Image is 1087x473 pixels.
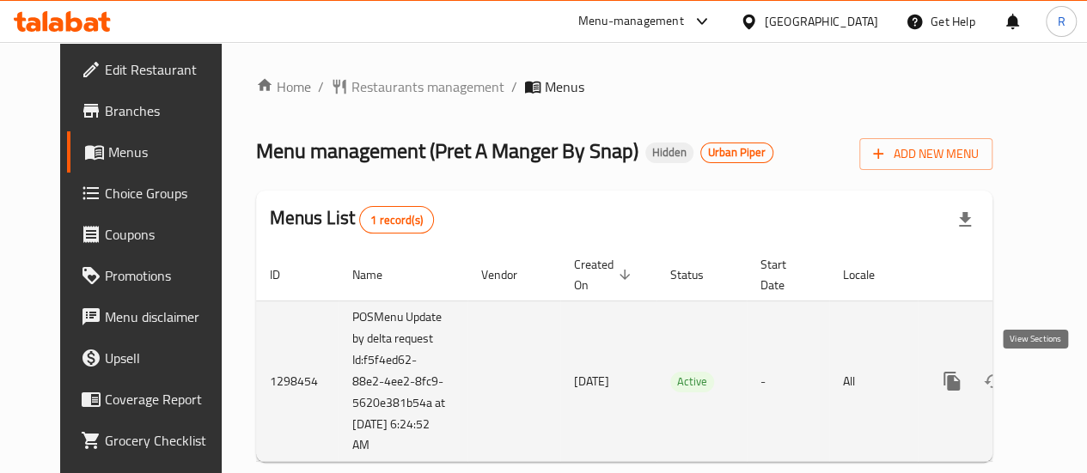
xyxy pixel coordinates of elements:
span: Locale [843,264,897,285]
a: Promotions [67,255,241,296]
li: / [318,76,324,97]
span: Name [352,264,405,285]
a: Menus [67,131,241,173]
nav: breadcrumb [256,76,992,97]
a: Edit Restaurant [67,49,241,90]
span: Start Date [760,254,809,295]
span: R [1057,12,1065,31]
td: - [747,300,829,462]
a: Coverage Report [67,379,241,420]
div: Export file [944,199,986,240]
td: All [829,300,918,462]
span: Coupons [105,224,228,245]
span: Created On [574,254,636,295]
span: Menus [108,142,228,162]
div: Total records count [359,206,434,233]
span: Branches [105,100,228,121]
span: Add New Menu [873,143,979,165]
span: Menu management ( Pret A Manger By Snap ) [256,131,638,170]
span: Grocery Checklist [105,430,228,451]
div: Hidden [645,143,693,163]
span: Menu disclaimer [105,306,228,327]
span: Hidden [645,145,693,160]
span: Edit Restaurant [105,59,228,80]
span: [DATE] [574,370,609,392]
span: Active [670,372,714,391]
a: Branches [67,90,241,131]
td: 1298454 [256,300,339,462]
span: Menus [545,76,584,97]
span: Vendor [481,264,540,285]
span: Choice Groups [105,183,228,203]
a: Restaurants management [331,76,504,97]
span: Upsell [105,348,228,368]
a: Choice Groups [67,173,241,214]
a: Home [256,76,311,97]
div: [GEOGRAPHIC_DATA] [765,12,878,31]
li: / [511,76,517,97]
span: 1 record(s) [360,212,433,228]
div: Menu-management [578,11,684,32]
span: Urban Piper [701,145,773,160]
span: Restaurants management [351,76,504,97]
a: Menu disclaimer [67,296,241,337]
a: Grocery Checklist [67,420,241,461]
span: Coverage Report [105,389,228,409]
span: Promotions [105,265,228,286]
a: Coupons [67,214,241,255]
a: Upsell [67,337,241,379]
div: Active [670,372,714,392]
button: more [931,361,973,402]
td: POSMenu Update by delta request Id:f5f4ed62-88e2-4ee2-8fc9-5620e381b54a at [DATE] 6:24:52 AM [339,300,467,462]
span: Status [670,264,726,285]
h2: Menus List [270,205,434,233]
span: ID [270,264,302,285]
button: Add New Menu [859,138,992,170]
button: Change Status [973,361,1014,402]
